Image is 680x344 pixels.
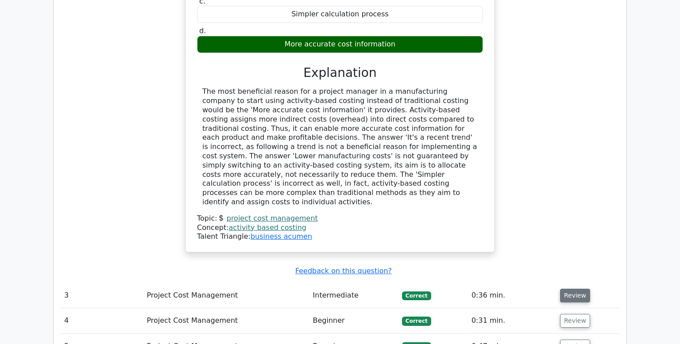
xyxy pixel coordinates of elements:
[197,6,483,23] div: Simpler calculation process
[309,283,399,308] td: Intermediate
[143,283,309,308] td: Project Cost Management
[402,291,431,300] span: Correct
[229,223,306,232] a: activity based costing
[468,283,556,308] td: 0:36 min.
[61,308,143,333] td: 4
[309,308,399,333] td: Beginner
[402,317,431,325] span: Correct
[197,223,483,233] div: Concept:
[295,267,392,275] a: Feedback on this question?
[202,65,478,80] h3: Explanation
[251,232,312,241] a: business acumen
[197,214,483,223] div: Topic:
[468,308,556,333] td: 0:31 min.
[61,283,143,308] td: 3
[197,36,483,53] div: More accurate cost information
[199,27,206,35] span: d.
[197,214,483,241] div: Talent Triangle:
[560,289,590,302] button: Review
[227,214,318,222] a: project cost management
[560,314,590,328] button: Review
[202,87,478,206] div: The most beneficial reason for a project manager in a manufacturing company to start using activi...
[143,308,309,333] td: Project Cost Management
